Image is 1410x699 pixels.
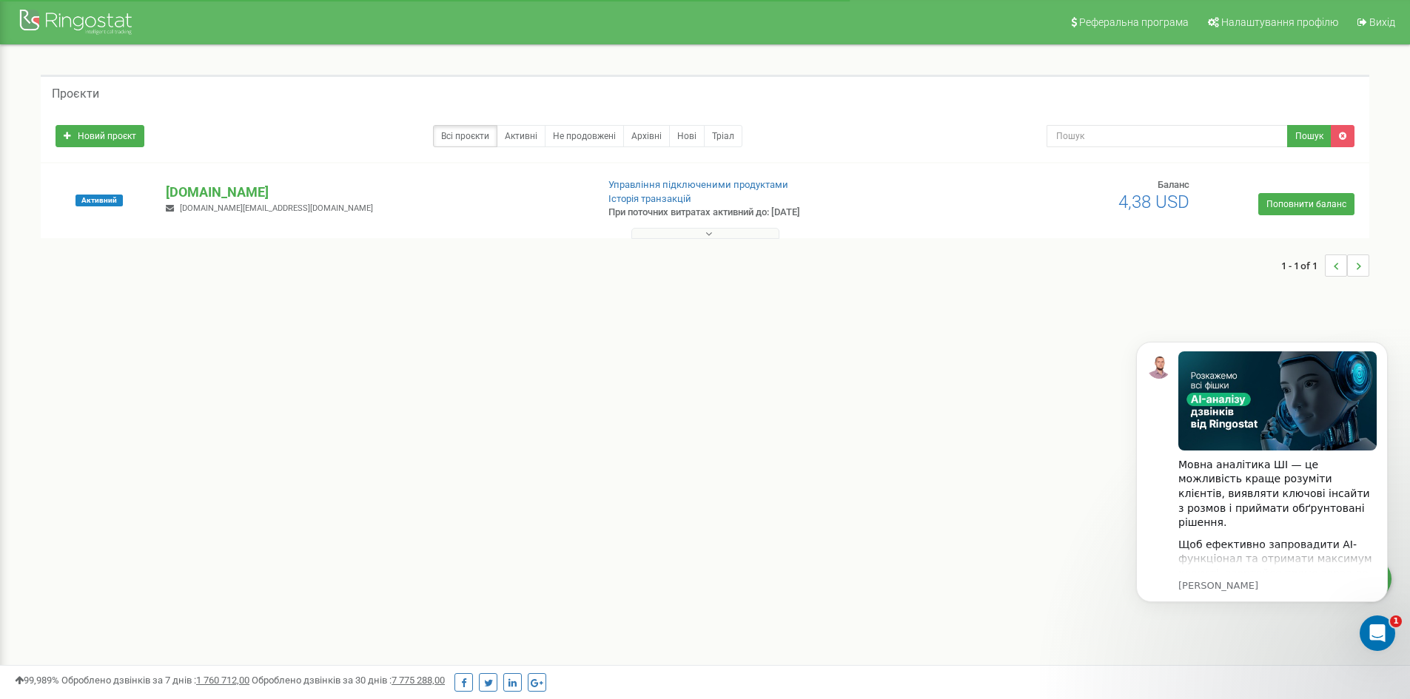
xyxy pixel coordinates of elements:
a: Тріал [704,125,742,147]
a: Поповнити баланс [1258,193,1354,215]
a: Історія транзакцій [608,193,691,204]
span: 99,989% [15,675,59,686]
input: Пошук [1047,125,1288,147]
button: Пошук [1287,125,1332,147]
u: 1 760 712,00 [196,675,249,686]
p: [DOMAIN_NAME] [166,183,584,202]
a: Не продовжені [545,125,624,147]
u: 7 775 288,00 [392,675,445,686]
h5: Проєкти [52,87,99,101]
span: Вихід [1369,16,1395,28]
span: [DOMAIN_NAME][EMAIL_ADDRESS][DOMAIN_NAME] [180,203,373,213]
span: Реферальна програма [1079,16,1189,28]
iframe: Intercom notifications повідомлення [1114,320,1410,659]
a: Нові [669,125,705,147]
a: Активні [497,125,545,147]
span: 1 [1390,615,1402,627]
p: При поточних витратах активний до: [DATE] [608,206,916,220]
nav: ... [1281,240,1369,291]
iframe: Intercom live chat [1360,615,1395,651]
span: Активний [75,195,123,206]
span: Оброблено дзвінків за 7 днів : [61,675,249,686]
span: 1 - 1 of 1 [1281,254,1325,277]
span: Оброблено дзвінків за 30 днів : [252,675,445,686]
a: Всі проєкти [433,125,497,147]
a: Архівні [623,125,670,147]
span: Баланс [1158,179,1189,190]
span: Налаштування профілю [1221,16,1338,28]
span: 4,38 USD [1118,192,1189,212]
a: Управління підключеними продуктами [608,179,788,190]
a: Новий проєкт [56,125,144,147]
